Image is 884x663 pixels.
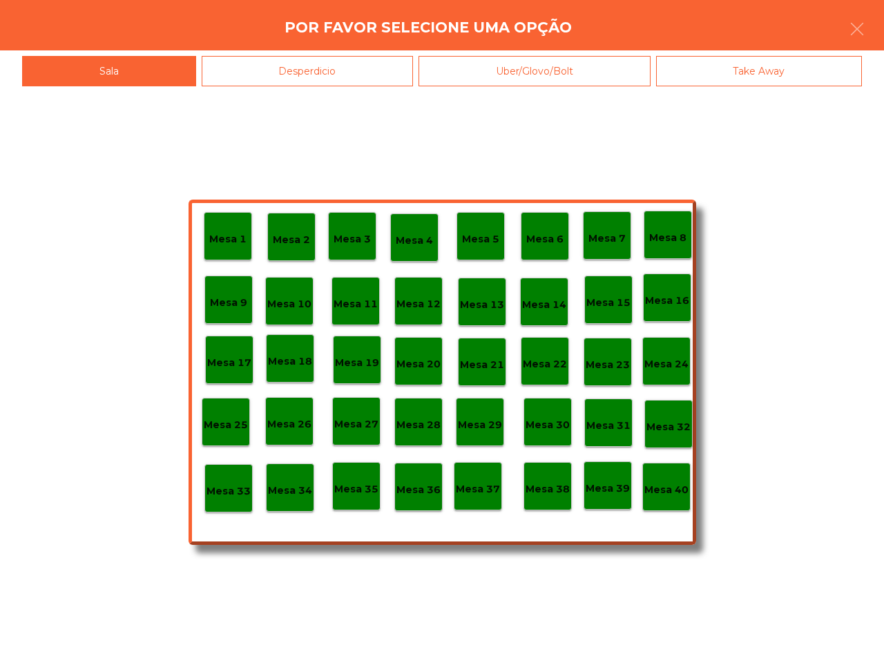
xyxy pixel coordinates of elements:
[586,418,631,434] p: Mesa 31
[268,483,312,499] p: Mesa 34
[460,357,504,373] p: Mesa 21
[460,297,504,313] p: Mesa 13
[586,295,631,311] p: Mesa 15
[267,416,311,432] p: Mesa 26
[644,356,689,372] p: Mesa 24
[207,355,251,371] p: Mesa 17
[206,483,251,499] p: Mesa 33
[267,296,311,312] p: Mesa 10
[526,231,564,247] p: Mesa 6
[396,296,441,312] p: Mesa 12
[22,56,196,87] div: Sala
[268,354,312,369] p: Mesa 18
[586,481,630,497] p: Mesa 39
[586,357,630,373] p: Mesa 23
[456,481,500,497] p: Mesa 37
[396,356,441,372] p: Mesa 20
[210,295,247,311] p: Mesa 9
[656,56,863,87] div: Take Away
[419,56,651,87] div: Uber/Glovo/Bolt
[209,231,247,247] p: Mesa 1
[649,230,686,246] p: Mesa 8
[526,417,570,433] p: Mesa 30
[462,231,499,247] p: Mesa 5
[644,482,689,498] p: Mesa 40
[588,231,626,247] p: Mesa 7
[458,417,502,433] p: Mesa 29
[334,231,371,247] p: Mesa 3
[204,417,248,433] p: Mesa 25
[335,355,379,371] p: Mesa 19
[334,416,378,432] p: Mesa 27
[334,481,378,497] p: Mesa 35
[645,293,689,309] p: Mesa 16
[523,356,567,372] p: Mesa 22
[334,296,378,312] p: Mesa 11
[396,482,441,498] p: Mesa 36
[273,232,310,248] p: Mesa 2
[202,56,414,87] div: Desperdicio
[285,17,572,38] h4: Por favor selecione uma opção
[646,419,691,435] p: Mesa 32
[396,417,441,433] p: Mesa 28
[522,297,566,313] p: Mesa 14
[526,481,570,497] p: Mesa 38
[396,233,433,249] p: Mesa 4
